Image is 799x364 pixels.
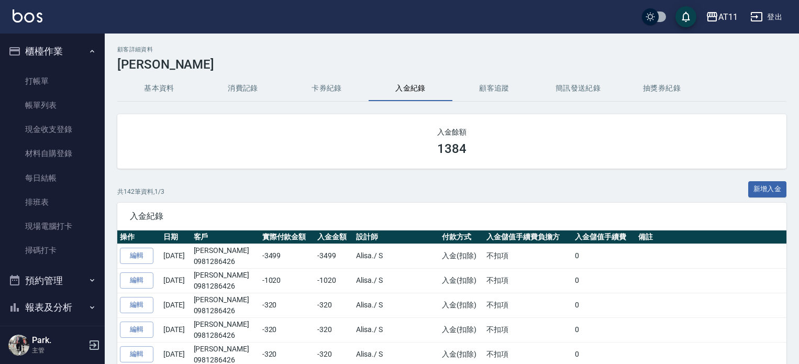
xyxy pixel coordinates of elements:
[4,69,101,93] a: 打帳單
[315,293,353,317] td: -320
[353,293,439,317] td: Alisa. / S
[746,7,786,27] button: 登出
[484,317,572,342] td: 不扣項
[439,317,484,342] td: 入金(扣除)
[4,238,101,262] a: 掃碼打卡
[191,230,260,244] th: 客戶
[315,268,353,293] td: -1020
[161,244,191,268] td: [DATE]
[130,211,774,222] span: 入金紀錄
[32,335,85,346] h5: Park.
[117,187,164,196] p: 共 142 筆資料, 1 / 3
[484,268,572,293] td: 不扣項
[353,268,439,293] td: Alisa. / S
[4,166,101,190] a: 每日結帳
[572,317,636,342] td: 0
[120,322,153,338] a: 編輯
[315,230,353,244] th: 入金金額
[260,268,315,293] td: -1020
[191,244,260,268] td: [PERSON_NAME]
[353,230,439,244] th: 設計師
[702,6,742,28] button: AT11
[161,293,191,317] td: [DATE]
[4,214,101,238] a: 現場電腦打卡
[117,46,786,53] h2: 顧客詳細資料
[484,244,572,268] td: 不扣項
[260,230,315,244] th: 實際付款金額
[161,317,191,342] td: [DATE]
[120,346,153,362] a: 編輯
[718,10,738,24] div: AT11
[120,272,153,289] a: 編輯
[4,93,101,117] a: 帳單列表
[8,335,29,356] img: Person
[675,6,696,27] button: save
[572,268,636,293] td: 0
[536,76,620,101] button: 簡訊發送紀錄
[117,230,161,244] th: 操作
[4,190,101,214] a: 排班表
[120,297,153,313] a: 編輯
[484,230,572,244] th: 入金儲值手續費負擔方
[191,293,260,317] td: [PERSON_NAME]
[201,76,285,101] button: 消費記錄
[194,256,257,267] p: 0981286426
[260,293,315,317] td: -320
[439,244,484,268] td: 入金(扣除)
[4,141,101,166] a: 材料自購登錄
[130,127,774,137] h2: 入金餘額
[120,248,153,264] a: 編輯
[161,230,191,244] th: 日期
[13,9,42,23] img: Logo
[484,293,572,317] td: 不扣項
[452,76,536,101] button: 顧客追蹤
[437,141,467,156] h3: 1384
[194,305,257,316] p: 0981286426
[636,230,786,244] th: 備註
[260,317,315,342] td: -320
[260,244,315,268] td: -3499
[32,346,85,355] p: 主管
[117,76,201,101] button: 基本資料
[191,268,260,293] td: [PERSON_NAME]
[315,244,353,268] td: -3499
[191,317,260,342] td: [PERSON_NAME]
[353,244,439,268] td: Alisa. / S
[620,76,704,101] button: 抽獎券紀錄
[194,330,257,341] p: 0981286426
[439,230,484,244] th: 付款方式
[439,293,484,317] td: 入金(扣除)
[572,244,636,268] td: 0
[315,317,353,342] td: -320
[285,76,369,101] button: 卡券紀錄
[572,293,636,317] td: 0
[161,268,191,293] td: [DATE]
[4,117,101,141] a: 現金收支登錄
[4,38,101,65] button: 櫃檯作業
[439,268,484,293] td: 入金(扣除)
[194,281,257,292] p: 0981286426
[572,230,636,244] th: 入金儲值手續費
[369,76,452,101] button: 入金紀錄
[117,57,786,72] h3: [PERSON_NAME]
[353,317,439,342] td: Alisa. / S
[748,181,787,197] button: 新增入金
[4,267,101,294] button: 預約管理
[4,294,101,321] button: 報表及分析
[4,321,101,348] button: 客戶管理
